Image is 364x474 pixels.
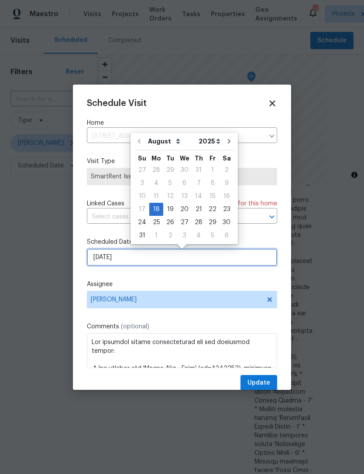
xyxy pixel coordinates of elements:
div: Sun Aug 10 2025 [135,190,149,203]
div: Wed Aug 06 2025 [177,177,192,190]
div: Mon Aug 25 2025 [149,216,163,229]
div: Fri Aug 01 2025 [206,164,220,177]
abbr: Monday [151,155,161,161]
div: 28 [192,216,206,228]
div: Sun Aug 03 2025 [135,177,149,190]
div: Tue Aug 05 2025 [163,177,177,190]
div: Sun Aug 31 2025 [135,229,149,242]
div: 2 [163,229,177,242]
div: 24 [135,216,149,228]
button: Go to previous month [133,133,146,150]
abbr: Thursday [195,155,203,161]
div: 4 [149,177,163,189]
div: Fri Aug 22 2025 [206,203,220,216]
div: Thu Sep 04 2025 [192,229,206,242]
abbr: Saturday [223,155,231,161]
label: Scheduled Date [87,238,277,246]
span: Close [268,99,277,108]
div: 17 [135,203,149,215]
div: 3 [177,229,192,242]
div: Sat Aug 30 2025 [220,216,234,229]
div: 1 [206,164,220,176]
div: 21 [192,203,206,215]
div: 6 [220,229,234,242]
div: Wed Jul 30 2025 [177,164,192,177]
div: 10 [135,190,149,202]
div: Sat Aug 09 2025 [220,177,234,190]
span: (optional) [121,324,149,330]
div: 12 [163,190,177,202]
button: Update [240,375,277,391]
div: 16 [220,190,234,202]
div: 14 [192,190,206,202]
select: Month [146,135,196,148]
div: Mon Aug 18 2025 [149,203,163,216]
div: Mon Jul 28 2025 [149,164,163,177]
div: Tue Aug 26 2025 [163,216,177,229]
div: 5 [163,177,177,189]
div: 29 [163,164,177,176]
div: 26 [163,216,177,228]
span: Update [247,378,270,389]
div: Sun Aug 24 2025 [135,216,149,229]
div: 18 [149,203,163,215]
div: 7 [192,177,206,189]
button: Open [266,211,278,223]
div: Sat Aug 02 2025 [220,164,234,177]
div: Sat Aug 23 2025 [220,203,234,216]
div: Tue Aug 19 2025 [163,203,177,216]
div: 2 [220,164,234,176]
div: Mon Aug 04 2025 [149,177,163,190]
div: 20 [177,203,192,215]
div: Wed Aug 20 2025 [177,203,192,216]
div: Wed Sep 03 2025 [177,229,192,242]
span: SmartRent Issue [91,172,273,181]
label: Visit Type [87,157,277,166]
div: 31 [192,164,206,176]
div: Tue Aug 12 2025 [163,190,177,203]
div: 29 [206,216,220,228]
input: Enter in an address [87,130,264,143]
div: Tue Jul 29 2025 [163,164,177,177]
div: 11 [149,190,163,202]
input: M/D/YYYY [87,249,277,266]
div: Wed Aug 13 2025 [177,190,192,203]
div: Tue Sep 02 2025 [163,229,177,242]
textarea: Lor ipsumdol sitame consecteturad eli sed doeiusmod tempor: * Inc utlabor etd 'Magna Aliq - Enim'... [87,333,277,368]
div: Thu Aug 21 2025 [192,203,206,216]
div: Fri Sep 05 2025 [206,229,220,242]
span: Linked Cases [87,199,124,208]
div: 27 [135,164,149,176]
div: Thu Aug 14 2025 [192,190,206,203]
div: Sat Aug 16 2025 [220,190,234,203]
label: Comments [87,322,277,331]
div: Fri Aug 29 2025 [206,216,220,229]
div: 8 [206,177,220,189]
div: Sat Sep 06 2025 [220,229,234,242]
div: 9 [220,177,234,189]
div: Sun Jul 27 2025 [135,164,149,177]
button: Go to next month [223,133,236,150]
div: 4 [192,229,206,242]
div: Thu Jul 31 2025 [192,164,206,177]
div: 31 [135,229,149,242]
div: 19 [163,203,177,215]
div: Mon Sep 01 2025 [149,229,163,242]
div: 15 [206,190,220,202]
div: Thu Aug 07 2025 [192,177,206,190]
div: Fri Aug 15 2025 [206,190,220,203]
select: Year [196,135,223,148]
div: 22 [206,203,220,215]
abbr: Sunday [138,155,146,161]
div: 13 [177,190,192,202]
div: 30 [177,164,192,176]
label: Assignee [87,280,277,289]
div: 25 [149,216,163,228]
div: 27 [177,216,192,228]
div: Thu Aug 28 2025 [192,216,206,229]
div: Fri Aug 08 2025 [206,177,220,190]
input: Select cases [87,210,253,224]
div: 30 [220,216,234,228]
label: Home [87,119,277,127]
div: 28 [149,164,163,176]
